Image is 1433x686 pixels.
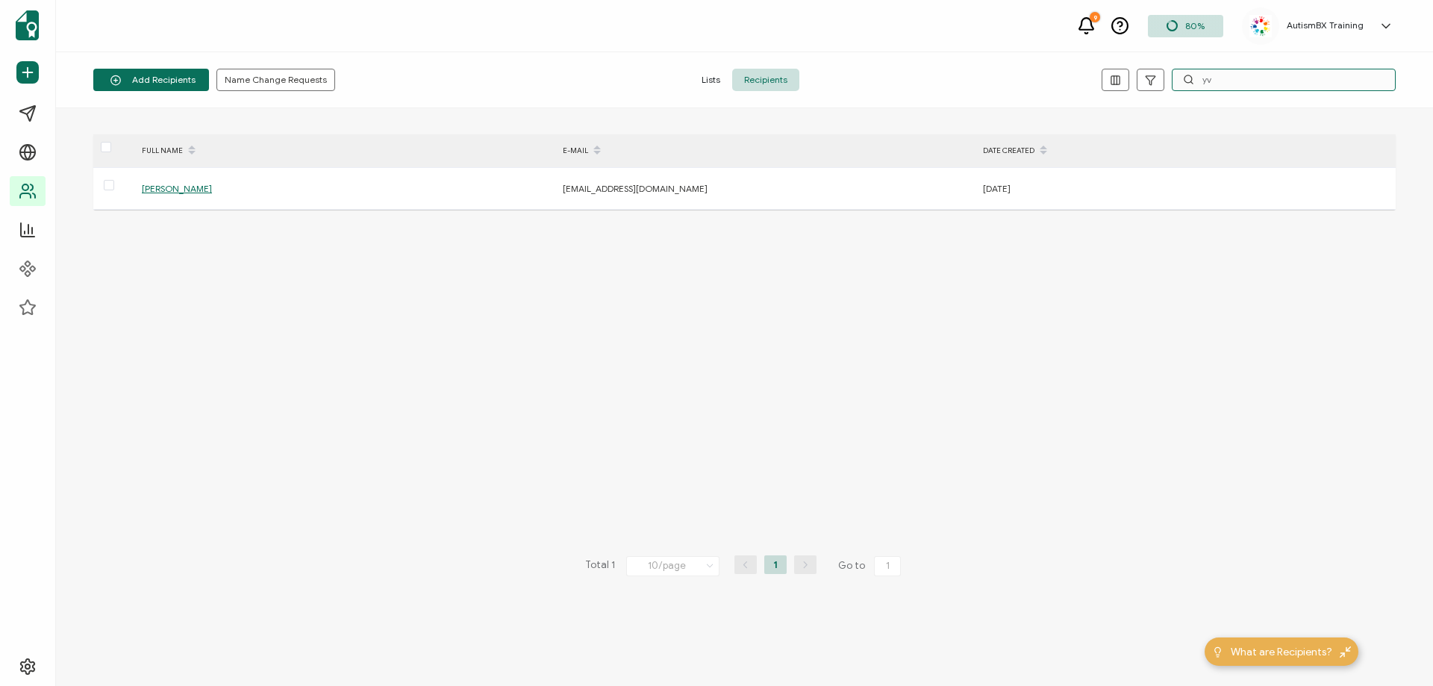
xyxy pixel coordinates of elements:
button: Name Change Requests [216,69,335,91]
span: Lists [690,69,732,91]
li: 1 [764,555,787,574]
input: Select [626,556,719,576]
div: DATE CREATED [975,138,1396,163]
div: FULL NAME [134,138,555,163]
img: minimize-icon.svg [1340,646,1351,658]
span: [PERSON_NAME] [142,183,212,194]
span: Go to [838,555,904,576]
iframe: Chat Widget [1358,614,1433,686]
div: E-MAIL [555,138,975,163]
button: Add Recipients [93,69,209,91]
span: Name Change Requests [225,75,327,84]
h5: AutismBX Training [1287,20,1364,31]
img: 55acd4ea-2246-4d5a-820f-7ee15f166b00.jpg [1249,15,1272,37]
span: [EMAIL_ADDRESS][DOMAIN_NAME] [563,183,708,194]
span: 80% [1185,20,1205,31]
div: 9 [1090,12,1100,22]
span: Recipients [732,69,799,91]
input: Search [1172,69,1396,91]
span: [DATE] [983,183,1011,194]
span: What are Recipients? [1231,644,1332,660]
img: sertifier-logomark-colored.svg [16,10,39,40]
span: Total 1 [585,555,615,576]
